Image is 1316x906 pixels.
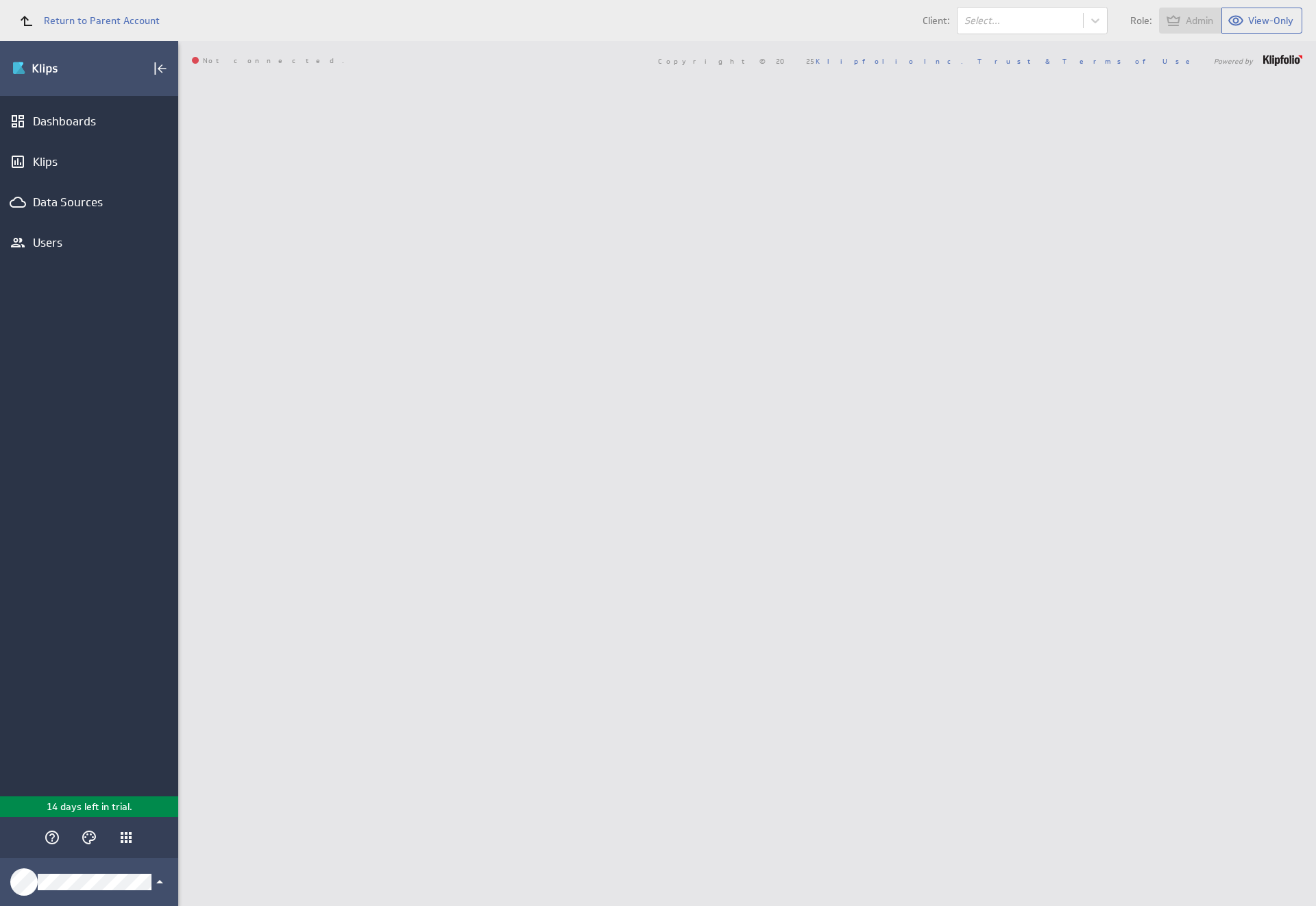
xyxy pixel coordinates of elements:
[81,829,97,846] svg: Themes
[658,58,963,64] span: Copyright © 2025
[1159,8,1222,34] button: View as Admin
[1186,14,1213,27] span: Admin
[77,826,101,849] div: Themes
[1130,16,1152,25] span: Role:
[33,235,145,250] div: Users
[33,114,145,129] div: Dashboards
[816,56,963,66] a: Klipfolio Inc.
[964,16,1076,25] div: Select...
[1222,8,1302,34] button: View as View-Only
[192,57,344,65] span: Not connected.
[923,16,950,25] span: Client:
[33,154,145,169] div: Klips
[11,5,160,36] a: Return to Parent Account
[977,56,1199,66] a: Trust & Terms of Use
[12,58,108,79] img: Klipfolio klips logo
[149,57,172,80] div: Collapse
[118,829,134,846] div: Klipfolio Apps
[47,800,132,814] p: 14 days left in trial.
[33,195,145,210] div: Data Sources
[1263,55,1302,66] img: logo-footer.png
[40,826,64,849] div: Help
[44,16,160,25] span: Return to Parent Account
[114,826,138,849] div: Klipfolio Apps
[12,58,108,79] div: Go to Dashboards
[1248,14,1293,27] span: View-Only
[1214,58,1253,64] span: Powered by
